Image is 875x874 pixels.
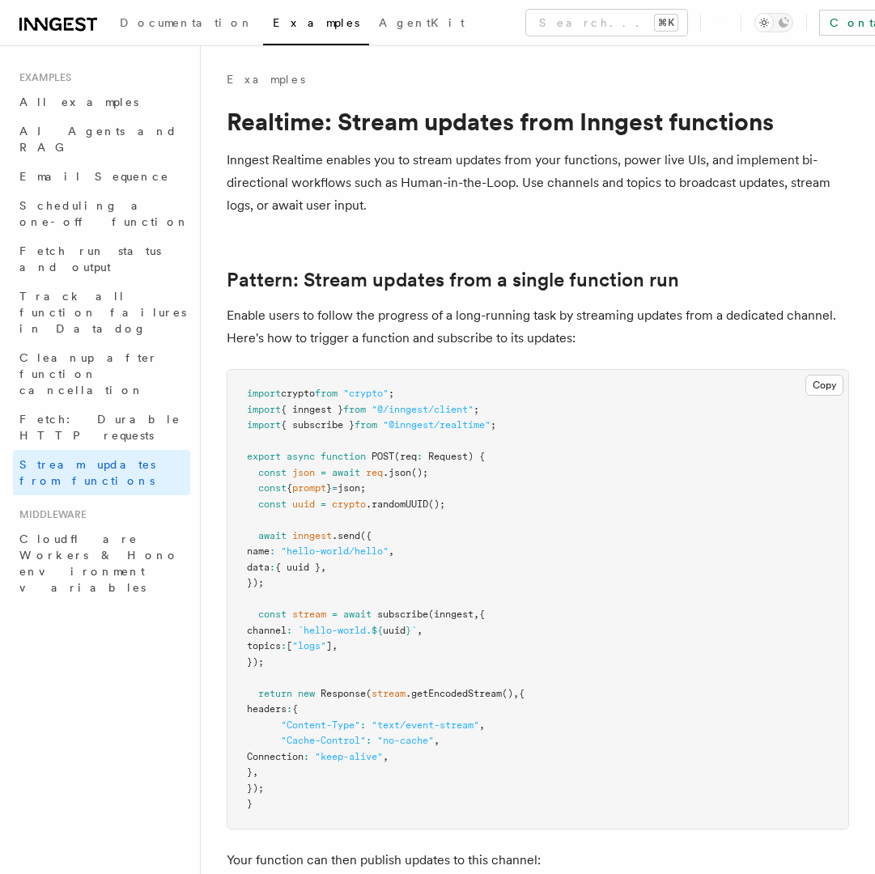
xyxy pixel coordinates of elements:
[754,13,793,32] button: Toggle dark mode
[258,467,287,478] span: const
[13,191,190,236] a: Scheduling a one-off function
[321,499,326,510] span: =
[247,562,270,573] span: data
[321,467,326,478] span: =
[360,719,366,731] span: :
[13,343,190,405] a: Cleanup after function cancellation
[13,508,87,521] span: Middleware
[292,703,298,715] span: {
[502,688,513,699] span: ()
[247,388,281,399] span: import
[247,751,304,762] span: Connection
[366,735,372,746] span: :
[287,703,292,715] span: :
[258,609,287,620] span: const
[366,467,383,478] span: req
[19,458,155,487] span: Stream updates from functions
[292,482,326,494] span: prompt
[383,625,406,636] span: uuid
[247,656,264,668] span: });
[379,16,465,29] span: AgentKit
[321,688,366,699] span: Response
[281,404,343,415] span: { inngest }
[247,545,270,557] span: name
[394,451,417,462] span: (req
[19,413,181,442] span: Fetch: Durable HTTP requests
[383,467,411,478] span: .json
[479,719,485,731] span: ,
[369,5,474,44] a: AgentKit
[247,798,253,809] span: }
[247,640,281,651] span: topics
[19,170,169,183] span: Email Sequence
[258,688,292,699] span: return
[287,625,292,636] span: :
[372,688,406,699] span: stream
[13,405,190,450] a: Fetch: Durable HTTP requests
[281,640,287,651] span: :
[411,625,417,636] span: `
[304,751,309,762] span: :
[411,467,428,478] span: ();
[13,524,190,602] a: Cloudflare Workers & Hono environment variables
[434,735,440,746] span: ,
[366,499,428,510] span: .randomUUID
[13,117,190,162] a: AI Agents and RAG
[247,404,281,415] span: import
[19,125,177,154] span: AI Agents and RAG
[292,467,315,478] span: json
[287,482,292,494] span: {
[247,625,287,636] span: channel
[13,71,71,84] span: Examples
[372,404,474,415] span: "@/inngest/client"
[263,5,369,45] a: Examples
[372,719,479,731] span: "text/event-stream"
[372,625,383,636] span: ${
[343,388,389,399] span: "crypto"
[227,71,305,87] a: Examples
[383,419,491,431] span: "@inngest/realtime"
[227,107,849,136] h1: Realtime: Stream updates from Inngest functions
[13,282,190,343] a: Track all function failures in Datadog
[805,375,843,396] button: Copy
[332,482,338,494] span: =
[258,530,287,541] span: await
[13,450,190,495] a: Stream updates from functions
[19,351,158,397] span: Cleanup after function cancellation
[417,451,423,462] span: :
[19,199,189,228] span: Scheduling a one-off function
[120,16,253,29] span: Documentation
[315,388,338,399] span: from
[270,545,275,557] span: :
[13,236,190,282] a: Fetch run status and output
[247,419,281,431] span: import
[19,244,161,274] span: Fetch run status and output
[247,577,264,588] span: });
[491,419,496,431] span: ;
[19,290,186,335] span: Track all function failures in Datadog
[479,609,485,620] span: {
[13,87,190,117] a: All examples
[474,404,479,415] span: ;
[281,388,315,399] span: crypto
[513,688,519,699] span: ,
[253,766,258,778] span: ,
[19,95,138,108] span: All examples
[110,5,263,44] a: Documentation
[383,751,389,762] span: ,
[292,499,315,510] span: uuid
[355,419,377,431] span: from
[227,269,679,291] a: Pattern: Stream updates from a single function run
[298,625,372,636] span: `hello-world.
[281,735,366,746] span: "Cache-Control"
[247,783,264,794] span: });
[417,625,423,636] span: ,
[655,15,677,31] kbd: ⌘K
[468,451,485,462] span: ) {
[19,532,179,594] span: Cloudflare Workers & Hono environment variables
[332,609,338,620] span: =
[428,451,468,462] span: Request
[406,688,502,699] span: .getEncodedStream
[321,451,366,462] span: function
[292,640,326,651] span: "logs"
